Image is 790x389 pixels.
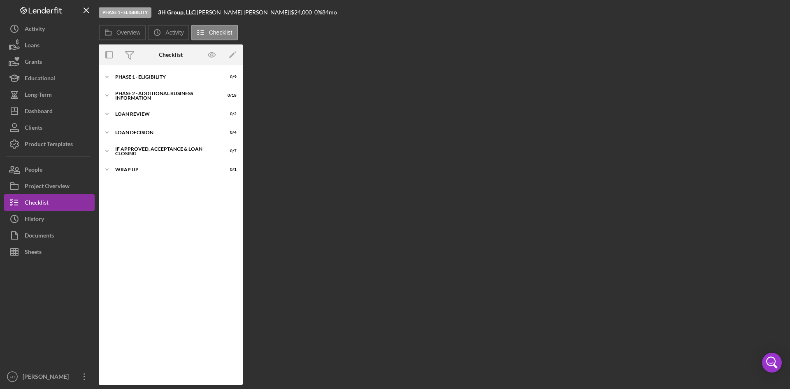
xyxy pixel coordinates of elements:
[222,75,237,79] div: 0 / 9
[99,25,146,40] button: Overview
[158,9,195,16] b: 3H Group, LLC
[222,93,237,98] div: 0 / 18
[115,75,216,79] div: Phase 1 - Eligibility
[25,70,55,89] div: Educational
[99,7,151,18] div: Phase 1 - Eligibility
[115,91,216,100] div: Phase 2 - Additional Business Information
[4,194,95,211] button: Checklist
[116,29,140,36] label: Overview
[291,9,312,16] span: $24,000
[4,161,95,178] button: People
[222,167,237,172] div: 0 / 1
[25,119,42,138] div: Clients
[25,103,53,121] div: Dashboard
[25,244,42,262] div: Sheets
[197,9,291,16] div: [PERSON_NAME] [PERSON_NAME] |
[115,112,216,116] div: Loan Review
[165,29,184,36] label: Activity
[4,244,95,260] button: Sheets
[4,368,95,385] button: FC[PERSON_NAME]
[25,161,42,180] div: People
[25,54,42,72] div: Grants
[158,9,197,16] div: |
[4,21,95,37] button: Activity
[222,149,237,154] div: 0 / 7
[25,21,45,39] div: Activity
[10,375,15,379] text: FC
[4,70,95,86] button: Educational
[21,368,74,387] div: [PERSON_NAME]
[115,167,216,172] div: Wrap up
[322,9,337,16] div: 84 mo
[25,86,52,105] div: Long-Term
[4,178,95,194] button: Project Overview
[222,130,237,135] div: 0 / 4
[4,103,95,119] button: Dashboard
[4,37,95,54] button: Loans
[4,211,95,227] button: History
[4,119,95,136] button: Clients
[222,112,237,116] div: 0 / 2
[148,25,189,40] button: Activity
[115,130,216,135] div: Loan decision
[4,54,95,70] button: Grants
[4,86,95,103] button: Long-Term
[762,353,782,373] div: Open Intercom Messenger
[25,136,73,154] div: Product Templates
[25,178,70,196] div: Project Overview
[159,51,183,58] div: Checklist
[4,136,95,152] button: Product Templates
[4,227,95,244] button: Documents
[25,227,54,246] div: Documents
[209,29,232,36] label: Checklist
[25,194,49,213] div: Checklist
[25,211,44,229] div: History
[115,147,216,156] div: If approved, acceptance & loan closing
[191,25,238,40] button: Checklist
[314,9,322,16] div: 0 %
[25,37,39,56] div: Loans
